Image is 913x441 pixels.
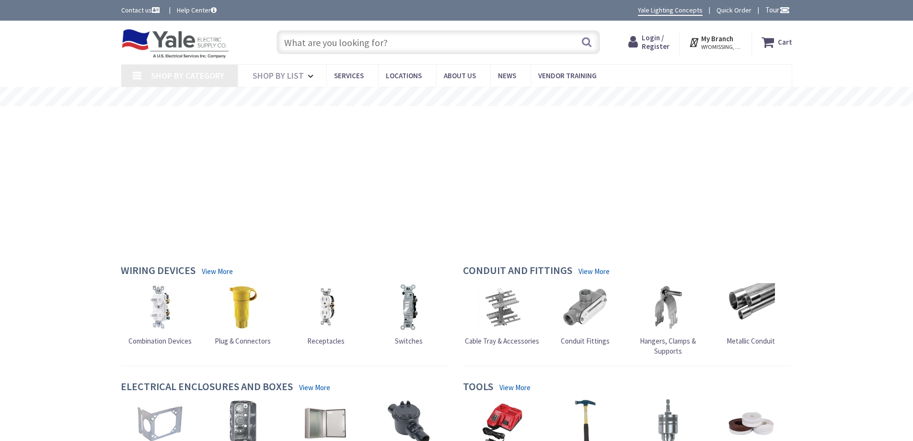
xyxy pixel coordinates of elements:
span: Services [334,71,364,80]
a: Hangers, Clamps & Supports Hangers, Clamps & Supports [629,283,707,357]
span: Vendor Training [538,71,597,80]
strong: My Branch [701,34,733,43]
span: Shop By Category [151,70,224,81]
a: Combination Devices Combination Devices [128,283,192,346]
img: Switches [385,283,433,331]
img: Plug & Connectors [219,283,267,331]
img: Conduit Fittings [561,283,609,331]
span: Hangers, Clamps & Supports [640,336,696,356]
div: My Branch WYOMISSING, [GEOGRAPHIC_DATA] [689,34,742,51]
img: Cable Tray & Accessories [478,283,526,331]
span: WYOMISSING, [GEOGRAPHIC_DATA] [701,43,742,51]
span: Locations [386,71,422,80]
a: View More [578,266,610,276]
span: Combination Devices [128,336,192,346]
img: Metallic Conduit [727,283,775,331]
span: Conduit Fittings [561,336,610,346]
span: Receptacles [307,336,345,346]
a: Quick Order [717,5,751,15]
input: What are you looking for? [277,30,600,54]
span: Plug & Connectors [215,336,271,346]
a: Cable Tray & Accessories Cable Tray & Accessories [465,283,539,346]
img: Yale Electric Supply Co. [121,29,230,59]
img: Hangers, Clamps & Supports [644,283,692,331]
a: View More [299,382,330,393]
span: About Us [444,71,476,80]
span: News [498,71,516,80]
a: Conduit Fittings Conduit Fittings [561,283,610,346]
h4: Tools [463,381,493,394]
a: View More [202,266,233,276]
a: Metallic Conduit Metallic Conduit [727,283,775,346]
span: Metallic Conduit [727,336,775,346]
a: Contact us [121,5,162,15]
span: Cable Tray & Accessories [465,336,539,346]
img: Combination Devices [136,283,184,331]
a: Login / Register [628,34,670,51]
a: Receptacles Receptacles [302,283,350,346]
span: Shop By List [253,70,304,81]
strong: Cart [778,34,792,51]
span: Login / Register [642,33,670,51]
a: Switches Switches [385,283,433,346]
a: Cart [762,34,792,51]
a: Yale Lighting Concepts [638,5,703,16]
img: Receptacles [302,283,350,331]
h4: Wiring Devices [121,264,196,278]
h4: Electrical Enclosures and Boxes [121,381,293,394]
a: Plug & Connectors Plug & Connectors [215,283,271,346]
span: Switches [395,336,423,346]
h4: Conduit and Fittings [463,264,572,278]
a: View More [499,382,531,393]
span: Tour [765,5,790,14]
a: Help Center [177,5,217,15]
